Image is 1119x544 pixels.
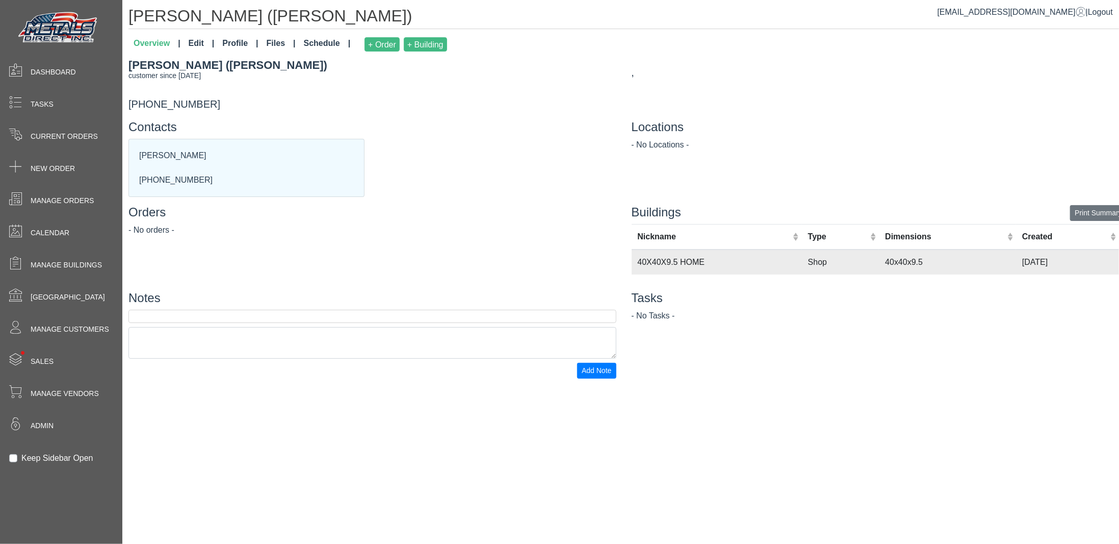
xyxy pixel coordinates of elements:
span: Add Note [582,366,611,375]
h4: Contacts [128,120,616,135]
a: [EMAIL_ADDRESS][DOMAIN_NAME] [938,8,1086,16]
span: New Order [31,163,75,174]
a: Overview [129,33,185,56]
span: • [10,336,36,369]
div: customer since [DATE] [128,70,616,81]
div: - No orders - [128,224,616,236]
button: + Building [404,37,447,52]
span: Logout [1088,8,1113,16]
label: Keep Sidebar Open [21,452,93,464]
span: Manage Orders [31,195,94,206]
td: [DATE] [1016,250,1119,275]
span: Sales [31,356,54,367]
h1: [PERSON_NAME] ([PERSON_NAME]) [128,6,1119,29]
a: Edit [185,33,219,56]
span: Dashboard [31,67,76,78]
button: Add Note [577,363,616,379]
div: Type [808,231,868,243]
h4: Orders [128,205,616,220]
a: Schedule [300,33,355,56]
span: Manage Vendors [31,388,99,399]
div: Created [1022,231,1108,243]
span: Admin [31,421,54,431]
div: Dimensions [885,231,1004,243]
div: [PERSON_NAME] [PHONE_NUMBER] [129,139,364,196]
span: Calendar [31,228,69,238]
td: 40X40X9.5 HOME [632,250,802,275]
div: Nickname [638,231,791,243]
td: Shop [802,250,879,275]
div: [PERSON_NAME] ([PERSON_NAME]) [128,57,616,73]
span: Current Orders [31,131,98,142]
a: Files [263,33,300,56]
h4: Notes [128,291,616,306]
button: + Order [365,37,400,52]
a: Profile [218,33,262,56]
td: 40x40x9.5 [879,250,1016,275]
span: Tasks [31,99,54,110]
span: Manage Customers [31,324,109,335]
div: | [938,6,1113,18]
div: [PHONE_NUMBER] [121,57,624,112]
span: Manage Buildings [31,260,102,270]
img: Metals Direct Inc Logo [15,9,102,47]
span: [GEOGRAPHIC_DATA] [31,292,105,303]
